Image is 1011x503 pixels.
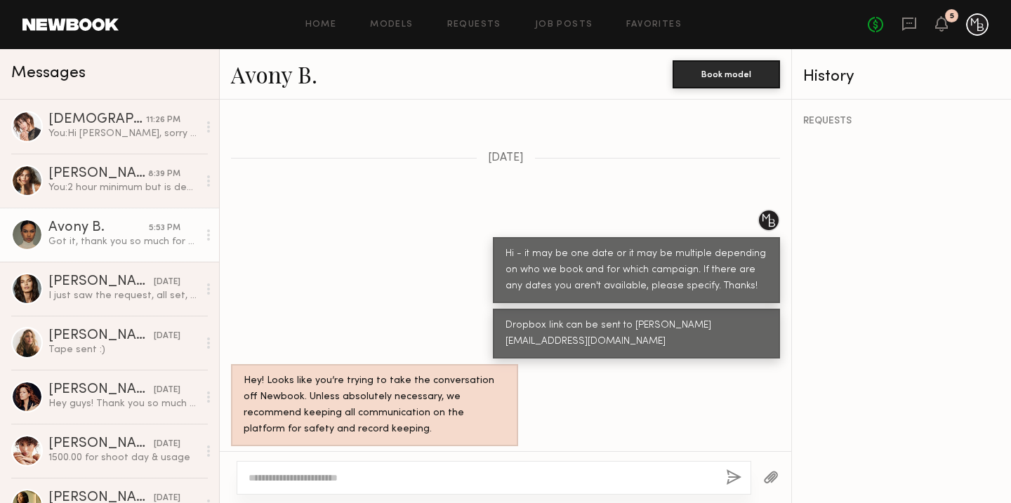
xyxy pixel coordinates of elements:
[48,289,198,302] div: I just saw the request, all set, thank you ☺️ Have a great evening.
[673,67,780,79] a: Book model
[154,438,180,451] div: [DATE]
[48,383,154,397] div: [PERSON_NAME]
[626,20,682,29] a: Favorites
[803,69,1000,85] div: History
[48,451,198,464] div: 1500.00 for shoot day & usage
[11,65,86,81] span: Messages
[146,114,180,127] div: 11:26 PM
[231,59,317,89] a: Avony B.
[370,20,413,29] a: Models
[244,373,505,438] div: Hey! Looks like you’re trying to take the conversation off Newbook. Unless absolutely necessary, ...
[673,60,780,88] button: Book model
[505,246,767,295] div: Hi - it may be one date or it may be multiple depending on who we book and for which campaign. If...
[535,20,593,29] a: Job Posts
[48,167,148,181] div: [PERSON_NAME]
[154,330,180,343] div: [DATE]
[154,384,180,397] div: [DATE]
[48,181,198,194] div: You: 2 hour minimum but is dependent on the booking.
[48,437,154,451] div: [PERSON_NAME]
[488,152,524,164] span: [DATE]
[48,235,198,248] div: Got it, thank you so much for clarifying, I am available for all those dates and I will make the ...
[447,20,501,29] a: Requests
[48,127,198,140] div: You: Hi [PERSON_NAME], sorry for the late notice - would you be able to come at 12:30? We have a ...
[148,168,180,181] div: 8:39 PM
[48,113,146,127] div: [DEMOGRAPHIC_DATA][PERSON_NAME]
[505,318,767,350] div: Dropbox link can be sent to [PERSON_NAME][EMAIL_ADDRESS][DOMAIN_NAME]
[149,222,180,235] div: 5:53 PM
[48,343,198,356] div: Tape sent :)
[154,276,180,289] div: [DATE]
[950,13,954,20] div: 5
[305,20,337,29] a: Home
[48,221,149,235] div: Avony B.
[48,275,154,289] div: [PERSON_NAME]
[48,329,154,343] div: [PERSON_NAME]
[48,397,198,410] div: Hey guys! Thank you so much for reaching out! I’m booked out until [DATE]
[803,116,1000,126] div: REQUESTS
